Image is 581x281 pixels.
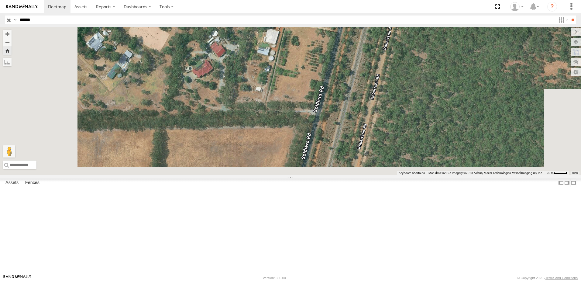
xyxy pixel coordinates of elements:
[556,16,569,24] label: Search Filter Options
[428,171,543,175] span: Map data ©2025 Imagery ©2025 Airbus, Maxar Technologies, Vexcel Imaging US, Inc.
[3,47,12,55] button: Zoom Home
[545,276,578,280] a: Terms and Conditions
[545,171,569,175] button: Map Scale: 20 m per 40 pixels
[558,179,564,187] label: Dock Summary Table to the Left
[2,179,22,187] label: Assets
[571,68,581,76] label: Map Settings
[3,30,12,38] button: Zoom in
[399,171,425,175] button: Keyboard shortcuts
[3,58,12,66] label: Measure
[3,145,15,158] button: Drag Pegman onto the map to open Street View
[564,179,570,187] label: Dock Summary Table to the Right
[3,275,31,281] a: Visit our Website
[6,5,38,9] img: rand-logo.svg
[572,172,578,174] a: Terms (opens in new tab)
[3,38,12,47] button: Zoom out
[263,276,286,280] div: Version: 306.00
[570,179,576,187] label: Hide Summary Table
[22,179,43,187] label: Fences
[547,2,557,12] i: ?
[13,16,18,24] label: Search Query
[547,171,554,175] span: 20 m
[517,276,578,280] div: © Copyright 2025 -
[508,2,526,11] div: Tahni-lee Vizzari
